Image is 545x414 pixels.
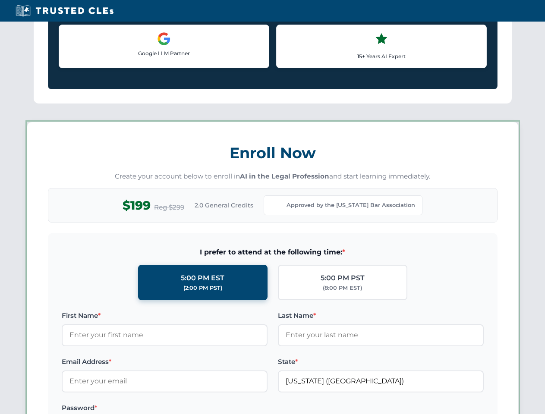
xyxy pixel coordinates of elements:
div: (8:00 PM EST) [323,284,362,292]
span: $199 [123,196,151,215]
input: Enter your email [62,370,268,392]
input: Kentucky (KY) [278,370,484,392]
span: Approved by the [US_STATE] Bar Association [287,201,415,210]
img: Google [157,32,171,46]
p: 15+ Years AI Expert [284,52,479,60]
label: State [278,357,484,367]
div: 5:00 PM EST [181,273,224,284]
label: Last Name [278,310,484,321]
label: Email Address [62,357,268,367]
div: 5:00 PM PST [321,273,365,284]
p: Create your account below to enroll in and start learning immediately. [48,172,498,182]
span: 2.0 General Credits [195,201,253,210]
label: First Name [62,310,268,321]
label: Password [62,403,268,413]
span: Reg $299 [154,202,184,213]
img: Trusted CLEs [13,4,116,17]
span: I prefer to attend at the following time: [62,247,484,258]
strong: AI in the Legal Profession [240,172,329,180]
input: Enter your first name [62,324,268,346]
input: Enter your last name [278,324,484,346]
h3: Enroll Now [48,139,498,166]
img: Kentucky Bar [271,199,283,211]
p: Google LLM Partner [66,49,262,57]
div: (2:00 PM PST) [183,284,222,292]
